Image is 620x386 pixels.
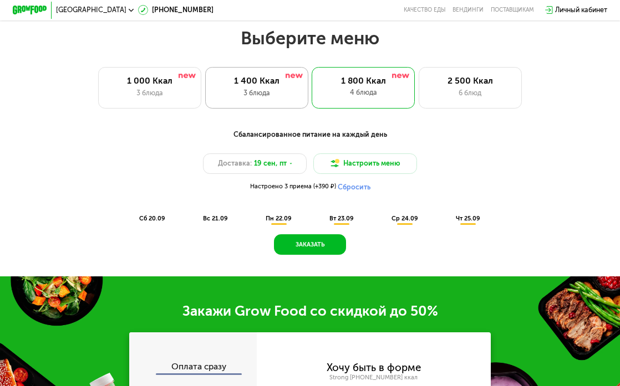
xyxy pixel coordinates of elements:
[321,88,406,98] div: 4 блюда
[214,88,299,99] div: 3 блюда
[218,158,252,169] span: Доставка:
[321,76,406,86] div: 1 800 Ккал
[327,363,421,372] div: Хочу быть в форме
[392,215,418,222] span: ср 24.09
[139,215,165,222] span: сб 20.09
[491,7,534,13] div: поставщикам
[108,76,192,86] div: 1 000 Ккал
[130,362,256,373] div: Оплата сразу
[138,5,214,16] a: [PHONE_NUMBER]
[329,215,354,222] span: вт 23.09
[428,76,512,86] div: 2 500 Ккал
[250,184,336,190] span: Настроено 3 приема (+390 ₽)
[214,76,299,86] div: 1 400 Ккал
[428,88,512,99] div: 6 блюд
[28,27,593,49] h2: Выберите меню
[55,129,565,140] div: Сбалансированное питание на каждый день
[555,5,607,16] div: Личный кабинет
[203,215,228,222] span: вс 21.09
[56,7,126,13] span: [GEOGRAPHIC_DATA]
[456,215,480,222] span: чт 25.09
[254,158,287,169] span: 19 сен, пт
[453,7,484,13] a: Вендинги
[257,374,491,382] div: Strong [PHONE_NUMBER] ккал
[274,234,346,255] button: Заказать
[108,88,192,99] div: 3 блюда
[313,153,416,174] button: Настроить меню
[266,215,292,222] span: пн 22.09
[404,7,446,13] a: Качество еды
[338,183,370,192] button: Сбросить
